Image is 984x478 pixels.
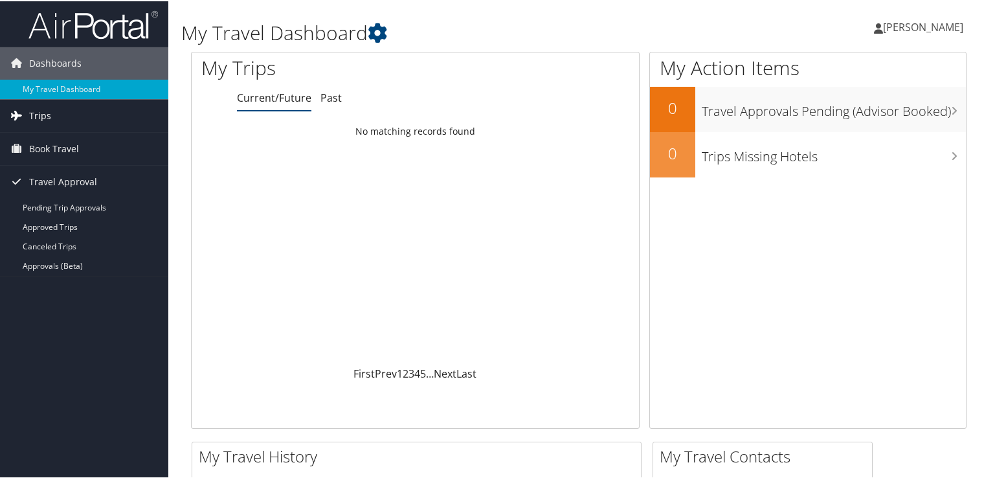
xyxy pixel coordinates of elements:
h2: My Travel History [199,444,641,466]
a: [PERSON_NAME] [874,6,976,45]
a: 4 [414,365,420,380]
a: 1 [397,365,403,380]
span: Trips [29,98,51,131]
h3: Trips Missing Hotels [702,140,966,165]
a: 0Travel Approvals Pending (Advisor Booked) [650,85,966,131]
a: 3 [408,365,414,380]
a: 5 [420,365,426,380]
span: Dashboards [29,46,82,78]
a: Last [456,365,476,380]
a: 0Trips Missing Hotels [650,131,966,176]
a: Past [320,89,342,104]
a: Prev [375,365,397,380]
a: First [353,365,375,380]
a: Current/Future [237,89,311,104]
h1: My Travel Dashboard [181,18,711,45]
span: Book Travel [29,131,79,164]
span: [PERSON_NAME] [883,19,963,33]
a: 2 [403,365,408,380]
h2: 0 [650,96,695,118]
span: … [426,365,434,380]
h1: My Action Items [650,53,966,80]
td: No matching records found [192,119,639,142]
h2: 0 [650,141,695,163]
img: airportal-logo.png [28,8,158,39]
h3: Travel Approvals Pending (Advisor Booked) [702,95,966,119]
a: Next [434,365,456,380]
h1: My Trips [201,53,443,80]
span: Travel Approval [29,165,97,197]
h2: My Travel Contacts [660,444,872,466]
